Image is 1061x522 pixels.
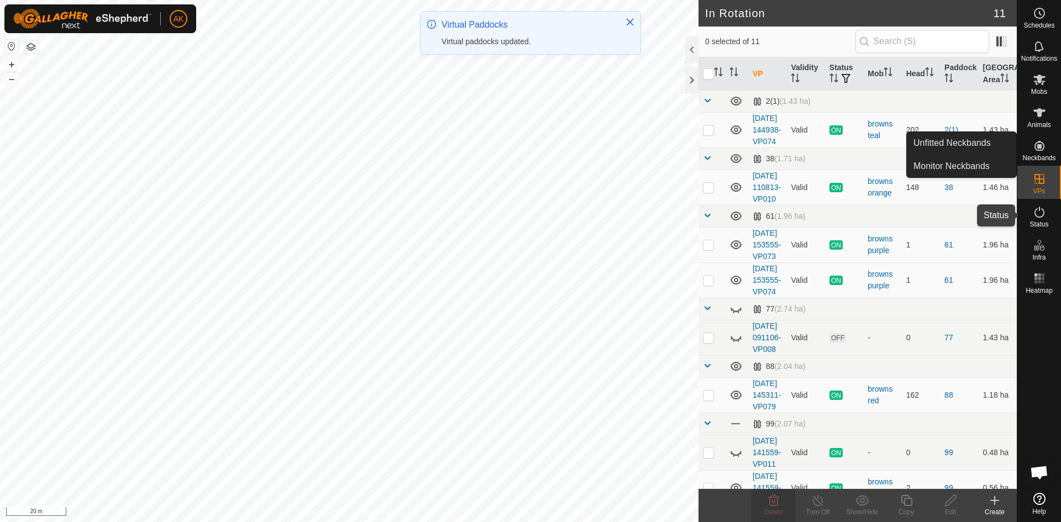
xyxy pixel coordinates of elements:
div: browns purple [868,268,897,292]
div: - [868,332,897,344]
span: Monitor Neckbands [913,160,990,173]
span: Neckbands [1022,155,1055,161]
p-sorticon: Activate to sort [714,69,723,78]
a: 77 [944,333,953,342]
td: Valid [786,320,824,355]
h2: In Rotation [705,7,994,20]
th: Validity [786,57,824,91]
a: [DATE] 144938-VP074 [753,114,781,146]
span: ON [829,240,843,250]
div: Create [973,507,1017,517]
div: 2(1) [753,97,811,106]
td: Valid [786,170,824,205]
td: 0 [902,435,940,470]
a: 88 [944,391,953,399]
img: Gallagher Logo [13,9,151,29]
a: Help [1017,488,1061,519]
span: ON [829,483,843,493]
th: Status [825,57,863,91]
span: (2.04 ha) [775,362,806,371]
span: Heatmap [1026,287,1053,294]
span: OFF [829,333,846,342]
td: 0.56 ha [979,470,1017,505]
div: Copy [884,507,928,517]
button: Reset Map [5,40,18,53]
td: 148 [902,170,940,205]
td: 1.46 ha [979,170,1017,205]
span: (1.96 ha) [775,212,806,220]
span: ON [829,391,843,400]
span: ON [829,183,843,192]
th: [GEOGRAPHIC_DATA] Area [979,57,1017,91]
a: [DATE] 110813-VP010 [753,171,781,203]
div: Virtual Paddocks [442,18,614,31]
a: [DATE] 145311-VP079 [753,379,781,411]
a: 61 [944,240,953,249]
a: [DATE] 091106-VP008 [753,321,781,354]
span: Notifications [1021,55,1057,62]
span: Infra [1032,254,1046,261]
p-sorticon: Activate to sort [791,75,800,84]
span: ON [829,276,843,285]
div: 61 [753,212,806,221]
span: ON [829,448,843,457]
td: 1 [902,227,940,262]
a: 61 [944,276,953,284]
span: VPs [1033,188,1045,194]
span: (1.71 ha) [775,154,806,163]
td: 1 [902,262,940,298]
td: Valid [786,112,824,147]
td: Valid [786,470,824,505]
div: browns purple [868,233,897,256]
a: [DATE] 141559-VP016 [753,472,781,504]
span: 11 [994,5,1006,22]
li: Unfitted Neckbands [907,132,1016,154]
p-sorticon: Activate to sort [944,75,953,84]
span: AK [174,13,184,25]
p-sorticon: Activate to sort [829,75,838,84]
td: 202 [902,112,940,147]
div: browns yellow [868,476,897,499]
div: Virtual paddocks updated. [442,36,614,48]
span: (2.74 ha) [775,304,806,313]
div: Show/Hide [840,507,884,517]
td: 1.96 ha [979,227,1017,262]
button: Close [622,14,638,30]
input: Search (S) [855,30,989,53]
td: 1.18 ha [979,377,1017,413]
div: Open chat [1023,456,1056,489]
th: VP [748,57,786,91]
div: browns teal [868,118,897,141]
p-sorticon: Activate to sort [925,69,934,78]
td: Valid [786,377,824,413]
a: 99 [944,483,953,492]
td: 0 [902,320,940,355]
button: + [5,58,18,71]
span: Delete [764,508,784,516]
td: Valid [786,435,824,470]
td: Valid [786,227,824,262]
td: 1.43 ha [979,320,1017,355]
th: Head [902,57,940,91]
td: 1.96 ha [979,262,1017,298]
a: Monitor Neckbands [907,155,1016,177]
span: ON [829,125,843,135]
td: 2 [902,470,940,505]
a: Contact Us [360,508,393,518]
a: 99 [944,448,953,457]
td: Valid [786,262,824,298]
span: (1.43 ha) [780,97,811,106]
div: browns red [868,383,897,407]
div: - [868,447,897,458]
div: 99 [753,419,806,429]
div: 38 [753,154,806,164]
span: Unfitted Neckbands [913,136,991,150]
span: Animals [1027,122,1051,128]
td: 162 [902,377,940,413]
th: Mob [863,57,901,91]
p-sorticon: Activate to sort [884,69,892,78]
div: 77 [753,304,806,314]
div: browns orange [868,176,897,199]
div: 88 [753,362,806,371]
